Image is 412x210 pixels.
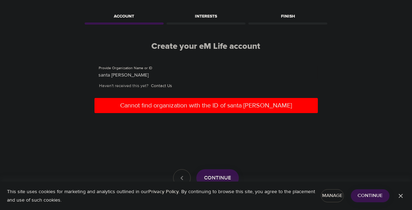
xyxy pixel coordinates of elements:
[204,173,231,183] span: Continue
[99,83,313,90] p: Haven't received this yet?
[97,101,315,110] p: Cannot find organization with the ID of santa [PERSON_NAME]
[357,191,384,200] span: Continue
[151,83,172,90] a: Contact Us
[196,169,239,187] button: Continue
[327,191,339,200] span: Manage
[351,189,390,202] button: Continue
[148,189,179,195] a: Privacy Policy
[321,189,344,202] button: Manage
[83,41,329,52] h2: Create your eM Life account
